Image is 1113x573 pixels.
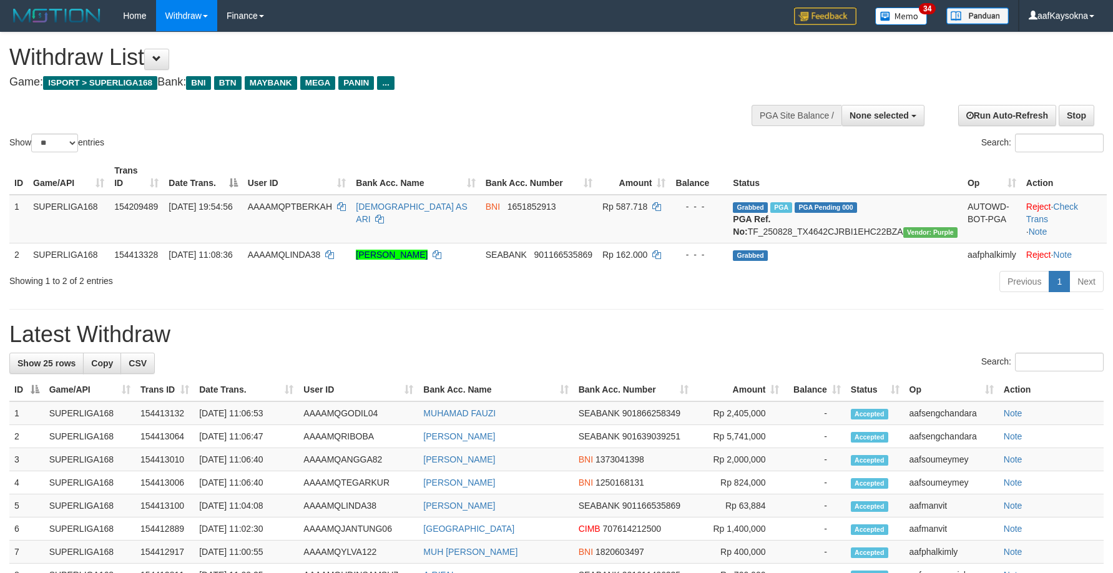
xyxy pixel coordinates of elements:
th: Date Trans.: activate to sort column descending [164,159,242,195]
span: SEABANK [579,431,620,441]
td: SUPERLIGA168 [44,448,135,471]
td: [DATE] 11:06:40 [194,448,298,471]
td: Rp 824,000 [694,471,785,494]
span: Accepted [851,432,888,443]
span: Copy 1373041398 to clipboard [596,454,644,464]
th: Status [728,159,963,195]
td: 5 [9,494,44,517]
td: SUPERLIGA168 [44,541,135,564]
a: Note [1004,454,1022,464]
td: 154413010 [135,448,194,471]
span: Show 25 rows [17,358,76,368]
button: None selected [841,105,924,126]
span: Rp 162.000 [602,250,647,260]
th: Amount: activate to sort column ascending [694,378,785,401]
span: BNI [579,454,593,464]
a: Note [1004,524,1022,534]
a: Run Auto-Refresh [958,105,1056,126]
a: Reject [1026,202,1051,212]
span: [DATE] 19:54:56 [169,202,232,212]
a: Note [1004,408,1022,418]
td: - [784,425,845,448]
b: PGA Ref. No: [733,214,770,237]
td: [DATE] 11:06:47 [194,425,298,448]
span: BNI [579,547,593,557]
span: Copy 1250168131 to clipboard [596,477,644,487]
th: User ID: activate to sort column ascending [243,159,351,195]
td: AAAAMQANGGA82 [298,448,418,471]
span: Copy 1651852913 to clipboard [507,202,556,212]
select: Showentries [31,134,78,152]
a: Next [1069,271,1104,292]
td: · [1021,243,1107,266]
span: ... [377,76,394,90]
td: 154412917 [135,541,194,564]
span: AAAAMQLINDA38 [248,250,321,260]
td: SUPERLIGA168 [44,517,135,541]
td: 154413132 [135,401,194,425]
td: 6 [9,517,44,541]
label: Search: [981,134,1104,152]
span: MEGA [300,76,336,90]
td: SUPERLIGA168 [44,494,135,517]
a: Note [1004,501,1022,511]
a: CSV [120,353,155,374]
a: Note [1004,477,1022,487]
a: 1 [1049,271,1070,292]
td: - [784,471,845,494]
td: Rp 400,000 [694,541,785,564]
td: SUPERLIGA168 [28,195,109,243]
td: SUPERLIGA168 [44,425,135,448]
th: ID: activate to sort column descending [9,378,44,401]
span: SEABANK [579,501,620,511]
span: Copy [91,358,113,368]
a: Note [1004,547,1022,557]
td: 1 [9,401,44,425]
td: Rp 2,000,000 [694,448,785,471]
td: aafsengchandara [905,425,999,448]
span: ISPORT > SUPERLIGA168 [43,76,157,90]
a: Stop [1059,105,1094,126]
td: - [784,494,845,517]
th: Balance [670,159,728,195]
td: SUPERLIGA168 [44,401,135,425]
td: - [784,448,845,471]
span: PGA Pending [795,202,857,213]
td: 154413100 [135,494,194,517]
td: AAAAMQTEGARKUR [298,471,418,494]
h1: Latest Withdraw [9,322,1104,347]
th: ID [9,159,28,195]
span: CIMB [579,524,601,534]
input: Search: [1015,353,1104,371]
a: Copy [83,353,121,374]
th: Trans ID: activate to sort column ascending [135,378,194,401]
a: [DEMOGRAPHIC_DATA] AS ARI [356,202,467,224]
th: Op: activate to sort column ascending [963,159,1021,195]
td: AAAAMQRIBOBA [298,425,418,448]
td: [DATE] 11:06:40 [194,471,298,494]
span: None selected [850,110,909,120]
td: aafmanvit [905,494,999,517]
span: PANIN [338,76,374,90]
th: Game/API: activate to sort column ascending [28,159,109,195]
span: Marked by aafchhiseyha [770,202,792,213]
th: Op: activate to sort column ascending [905,378,999,401]
td: TF_250828_TX4642CJRBI1EHC22BZA [728,195,963,243]
td: · · [1021,195,1107,243]
th: Bank Acc. Number: activate to sort column ascending [574,378,694,401]
span: CSV [129,358,147,368]
a: Previous [999,271,1049,292]
a: Show 25 rows [9,353,84,374]
span: AAAAMQPTBERKAH [248,202,332,212]
label: Show entries [9,134,104,152]
td: aafsengchandara [905,401,999,425]
span: Vendor URL: https://trx4.1velocity.biz [903,227,958,238]
div: - - - [675,200,723,213]
td: Rp 1,400,000 [694,517,785,541]
img: panduan.png [946,7,1009,24]
td: 154413006 [135,471,194,494]
img: Button%20Memo.svg [875,7,928,25]
td: AUTOWD-BOT-PGA [963,195,1021,243]
td: 2 [9,425,44,448]
a: Note [1053,250,1072,260]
